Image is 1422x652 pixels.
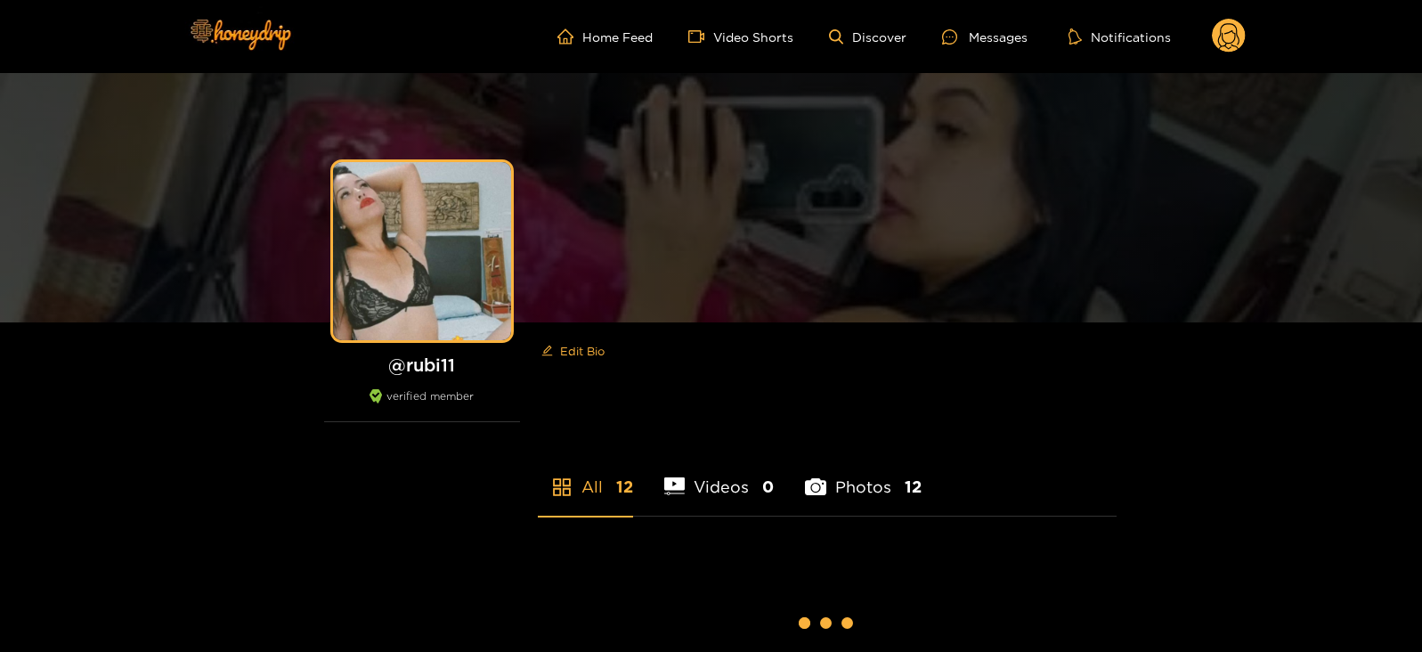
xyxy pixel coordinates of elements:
[538,337,608,365] button: editEdit Bio
[616,476,633,498] span: 12
[551,477,573,498] span: appstore
[541,345,553,358] span: edit
[664,436,775,516] li: Videos
[1063,28,1176,45] button: Notifications
[557,29,582,45] span: home
[805,436,922,516] li: Photos
[557,29,653,45] a: Home Feed
[762,476,774,498] span: 0
[324,354,520,376] h1: @ rubi11
[560,342,605,360] span: Edit Bio
[829,29,906,45] a: Discover
[688,29,793,45] a: Video Shorts
[688,29,713,45] span: video-camera
[942,27,1028,47] div: Messages
[538,436,633,516] li: All
[324,389,520,422] div: verified member
[905,476,922,498] span: 12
